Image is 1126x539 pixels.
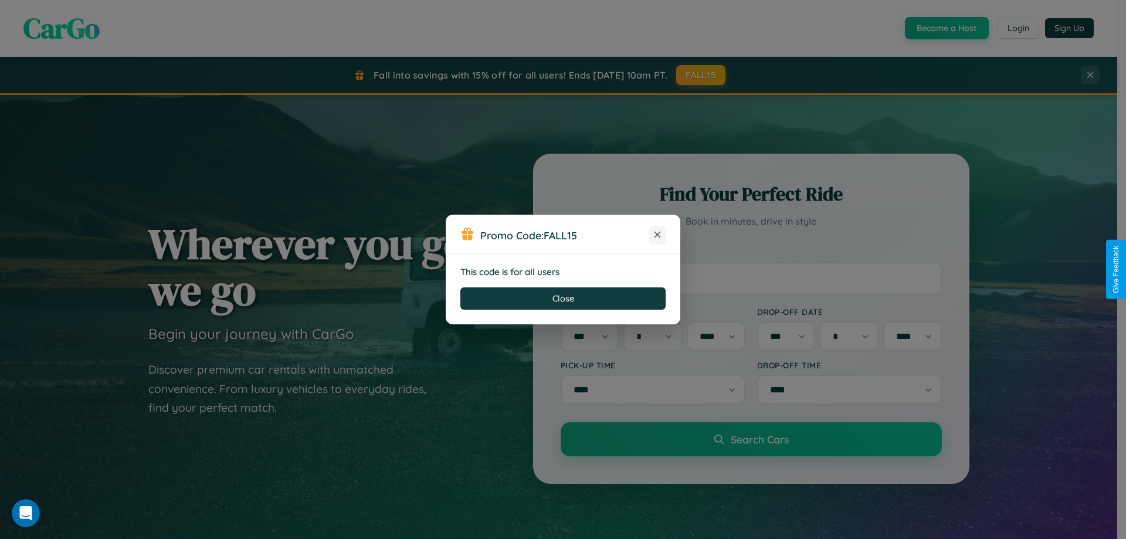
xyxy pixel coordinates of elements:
h3: Promo Code: [480,229,649,242]
strong: This code is for all users [460,266,559,277]
button: Close [460,287,666,310]
b: FALL15 [544,229,577,242]
div: Give Feedback [1112,246,1120,293]
iframe: Intercom live chat [12,499,40,527]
